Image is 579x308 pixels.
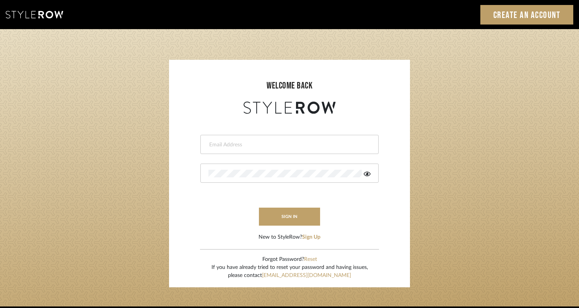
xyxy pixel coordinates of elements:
div: New to StyleRow? [259,233,320,241]
div: If you have already tried to reset your password and having issues, please contact [211,264,368,280]
div: welcome back [177,79,402,93]
button: Reset [304,256,317,264]
input: Email Address [208,141,369,149]
button: sign in [259,208,320,226]
a: [EMAIL_ADDRESS][DOMAIN_NAME] [262,273,351,278]
a: Create an Account [480,5,574,25]
div: Forgot Password? [211,256,368,264]
button: Sign Up [302,233,320,241]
